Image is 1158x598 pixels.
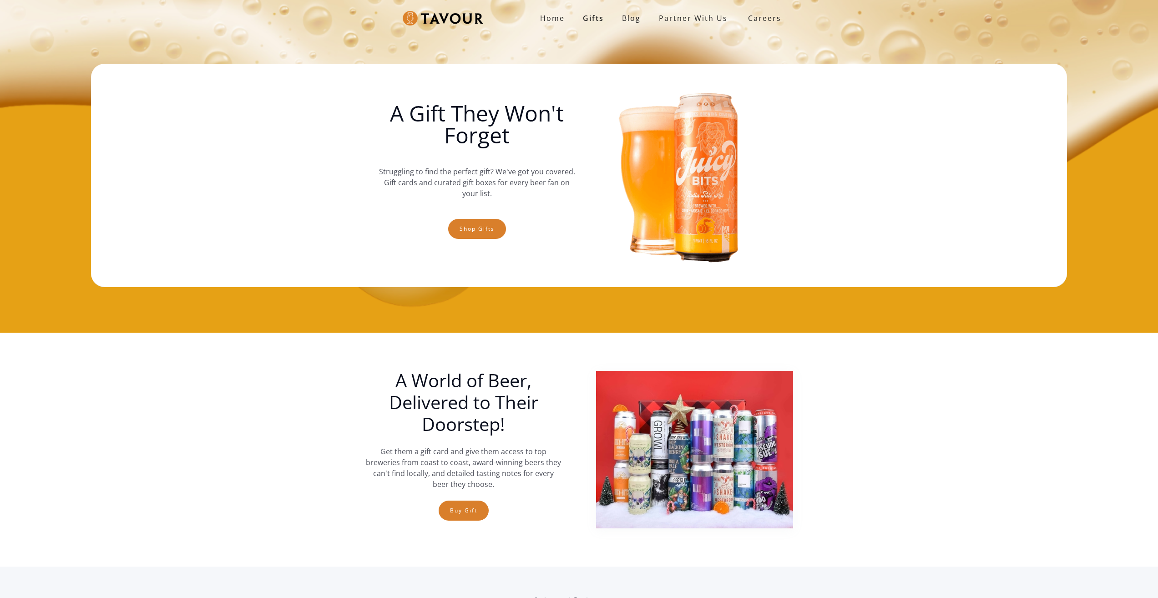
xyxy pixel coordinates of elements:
a: partner with us [650,9,737,27]
a: Buy Gift [439,501,489,521]
a: Blog [613,9,650,27]
p: Struggling to find the perfect gift? We've got you covered. Gift cards and curated gift boxes for... [379,157,575,208]
a: Gifts [574,9,613,27]
h1: A Gift They Won't Forget [379,102,575,146]
a: Careers [737,5,788,31]
strong: Home [540,13,565,23]
h1: A World of Beer, Delivered to Their Doorstep! [365,370,562,435]
strong: Careers [748,9,781,27]
a: Shop gifts [448,219,506,239]
p: Get them a gift card and give them access to top breweries from coast to coast, award-winning bee... [365,446,562,490]
a: Home [531,9,574,27]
